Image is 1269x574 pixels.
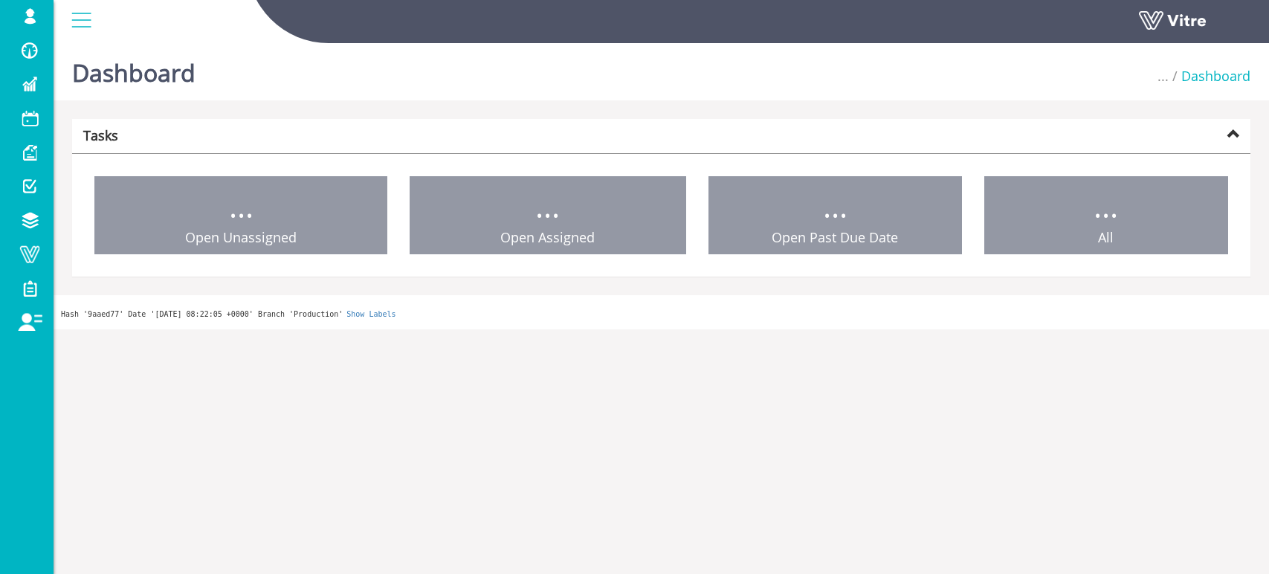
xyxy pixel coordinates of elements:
[1169,67,1250,86] li: Dashboard
[346,310,395,318] a: Show Labels
[1157,67,1169,85] span: ...
[984,176,1228,255] a: ... All
[708,176,962,255] a: ... Open Past Due Date
[61,310,343,318] span: Hash '9aaed77' Date '[DATE] 08:22:05 +0000' Branch 'Production'
[500,228,595,246] span: Open Assigned
[823,184,847,227] span: ...
[772,228,898,246] span: Open Past Due Date
[1094,184,1118,227] span: ...
[229,184,254,227] span: ...
[72,37,196,100] h1: Dashboard
[535,184,560,227] span: ...
[83,126,118,144] strong: Tasks
[94,176,387,255] a: ... Open Unassigned
[185,228,297,246] span: Open Unassigned
[410,176,685,255] a: ... Open Assigned
[1098,228,1114,246] span: All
